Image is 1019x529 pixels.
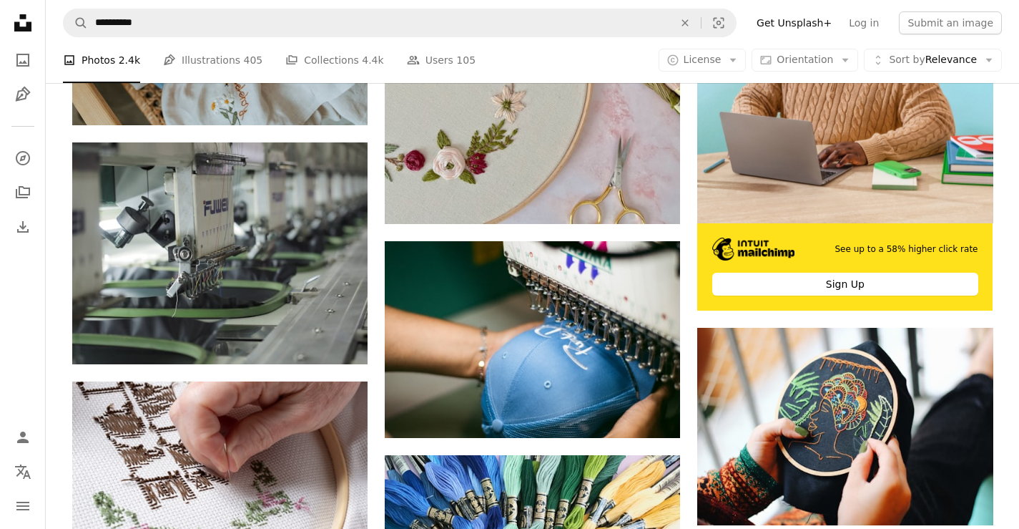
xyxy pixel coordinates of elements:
a: Illustrations 405 [163,37,262,83]
span: Relevance [889,53,977,67]
button: Search Unsplash [64,9,88,37]
span: 105 [456,52,476,68]
div: Sign Up [712,273,978,296]
a: Get Unsplash+ [748,11,840,34]
img: person holding blue and white round ornament [697,328,993,525]
a: Log in / Sign up [9,423,37,452]
img: white sewing machine [72,142,368,364]
button: Visual search [702,9,736,37]
span: Orientation [777,54,833,65]
a: Log in [840,11,887,34]
a: Download History [9,213,37,241]
button: License [659,49,747,72]
button: Submit an image [899,11,1002,34]
a: white sewing machine [72,246,368,259]
a: person holding blue and white round ornament [697,419,993,432]
a: Explore [9,144,37,173]
a: Collections [9,178,37,207]
form: Find visuals sitewide [63,9,737,37]
img: file-1690386555781-336d1949dad1image [712,238,794,261]
button: Clear [669,9,701,37]
a: Home — Unsplash [9,9,37,40]
span: 405 [244,52,263,68]
span: See up to a 58% higher click rate [835,243,978,256]
a: Collections 4.4k [285,37,383,83]
button: Orientation [752,49,858,72]
button: Sort byRelevance [864,49,1002,72]
span: Sort by [889,54,925,65]
span: License [684,54,722,65]
a: Photos [9,46,37,74]
a: Users 105 [407,37,476,83]
span: 4.4k [362,52,383,68]
button: Language [9,457,37,486]
a: Illustrations [9,80,37,109]
a: a person holding a blue object [385,333,680,346]
img: a person holding a blue object [385,241,680,438]
button: Menu [9,492,37,520]
a: person holding white pink and green floral textile [72,473,368,486]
